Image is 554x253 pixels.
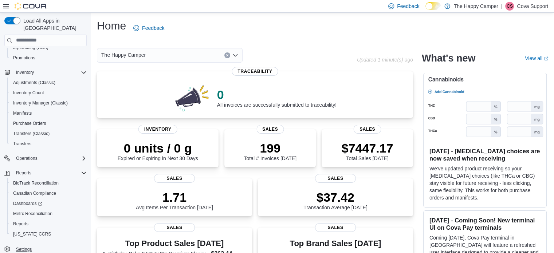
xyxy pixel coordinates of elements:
a: Canadian Compliance [10,189,59,198]
span: Canadian Compliance [13,190,56,196]
span: Manifests [13,110,32,116]
span: Purchase Orders [13,120,46,126]
span: Promotions [10,54,87,62]
span: Metrc Reconciliation [13,211,52,217]
span: Operations [13,154,87,163]
button: [US_STATE] CCRS [7,229,90,239]
h3: Top Product Sales [DATE] [103,239,246,248]
a: Promotions [10,54,38,62]
a: My Catalog (Beta) [10,43,51,52]
button: Promotions [7,53,90,63]
span: CS [507,2,513,11]
span: Purchase Orders [10,119,87,128]
a: Transfers [10,139,34,148]
div: Total # Invoices [DATE] [244,141,296,161]
span: Sales [354,125,381,134]
span: Reports [13,221,28,227]
span: Traceability [232,67,278,76]
div: Avg Items Per Transaction [DATE] [136,190,213,210]
p: The Happy Camper [454,2,498,11]
span: Reports [10,220,87,228]
p: We've updated product receiving so your [MEDICAL_DATA] choices (like THCa or CBG) stay visible fo... [429,165,541,201]
span: [US_STATE] CCRS [13,231,51,237]
a: Feedback [130,21,167,35]
input: Dark Mode [425,2,441,10]
span: Feedback [397,3,419,10]
button: My Catalog (Beta) [7,43,90,53]
button: Open list of options [232,52,238,58]
span: My Catalog (Beta) [13,45,48,51]
span: Sales [256,125,284,134]
button: Reports [13,169,34,177]
span: Dashboards [10,199,87,208]
span: Inventory [13,68,87,77]
button: Inventory Count [7,88,90,98]
span: Adjustments (Classic) [13,80,55,86]
p: | [501,2,503,11]
span: Load All Apps in [GEOGRAPHIC_DATA] [20,17,87,32]
h1: Home [97,19,126,33]
button: Purchase Orders [7,118,90,129]
span: My Catalog (Beta) [10,43,87,52]
a: Reports [10,220,31,228]
div: Total Sales [DATE] [342,141,393,161]
button: Operations [1,153,90,163]
a: Inventory Manager (Classic) [10,99,71,107]
a: BioTrack Reconciliation [10,179,62,187]
a: Dashboards [10,199,45,208]
span: Inventory Manager (Classic) [13,100,68,106]
button: Adjustments (Classic) [7,78,90,88]
span: Adjustments (Classic) [10,78,87,87]
span: Reports [13,169,87,177]
span: The Happy Camper [101,51,146,59]
h3: [DATE] - [MEDICAL_DATA] choices are now saved when receiving [429,147,541,162]
span: Transfers [10,139,87,148]
span: Transfers (Classic) [13,131,50,137]
a: Transfers (Classic) [10,129,52,138]
span: Sales [315,174,356,183]
button: Manifests [7,108,90,118]
button: Canadian Compliance [7,188,90,198]
a: Adjustments (Classic) [10,78,58,87]
svg: External link [544,56,548,61]
button: Inventory [1,67,90,78]
button: Operations [13,154,40,163]
span: Transfers (Classic) [10,129,87,138]
button: Reports [1,168,90,178]
button: Inventory Manager (Classic) [7,98,90,108]
div: Cova Support [505,2,514,11]
span: Settings [16,246,32,252]
h3: [DATE] - Coming Soon! New terminal UI on Cova Pay terminals [429,217,541,231]
span: Manifests [10,109,87,118]
span: Dashboards [13,201,42,206]
p: $7447.17 [342,141,393,155]
span: Transfers [13,141,31,147]
a: Dashboards [7,198,90,209]
span: Metrc Reconciliation [10,209,87,218]
p: Cova Support [517,2,548,11]
p: 0 units / 0 g [118,141,198,155]
span: Washington CCRS [10,230,87,238]
a: Manifests [10,109,35,118]
span: BioTrack Reconciliation [10,179,87,187]
img: 0 [173,83,211,112]
span: Inventory Count [10,88,87,97]
p: 0 [217,87,337,102]
span: Inventory Count [13,90,44,96]
span: Inventory Manager (Classic) [10,99,87,107]
span: Sales [315,223,356,232]
button: Inventory [13,68,37,77]
div: Transaction Average [DATE] [303,190,368,210]
p: $37.42 [303,190,368,205]
img: Cova [15,3,47,10]
span: Reports [16,170,31,176]
span: Sales [154,174,195,183]
span: Inventory [16,70,34,75]
span: BioTrack Reconciliation [13,180,59,186]
h2: What's new [422,52,475,64]
p: 199 [244,141,296,155]
button: Clear input [224,52,230,58]
a: [US_STATE] CCRS [10,230,54,238]
span: Operations [16,155,38,161]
